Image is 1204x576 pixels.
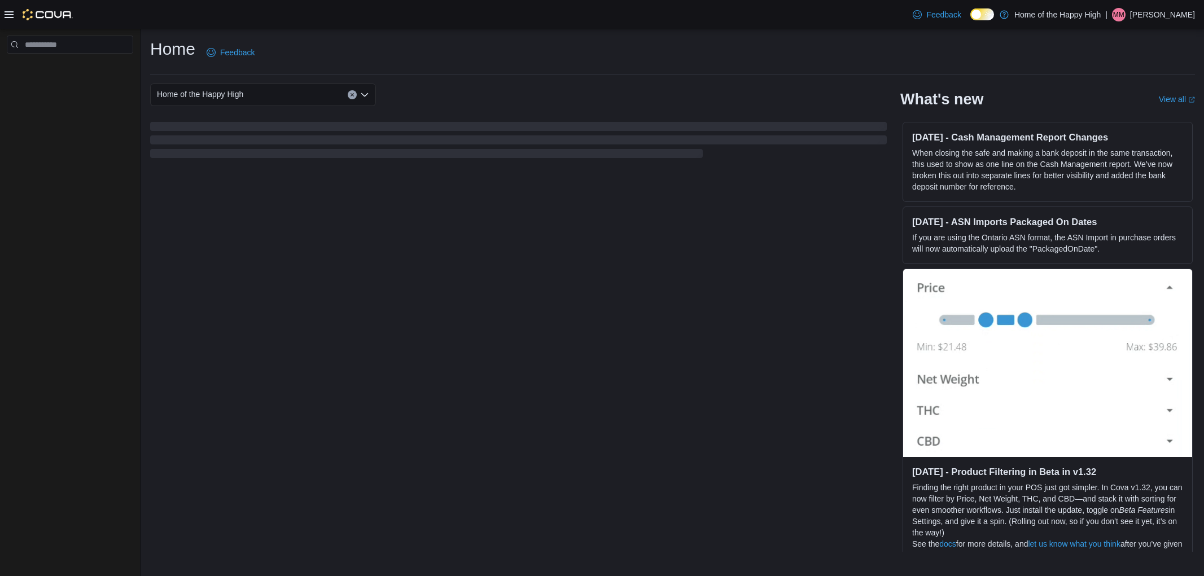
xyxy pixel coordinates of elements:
span: Home of the Happy High [157,87,243,101]
nav: Complex example [7,56,133,83]
p: [PERSON_NAME] [1130,8,1195,21]
h3: [DATE] - Cash Management Report Changes [912,131,1183,143]
p: Home of the Happy High [1014,8,1101,21]
h3: [DATE] - ASN Imports Packaged On Dates [912,216,1183,227]
a: View allExternal link [1159,95,1195,104]
img: Cova [23,9,73,20]
h1: Home [150,38,195,60]
span: Feedback [220,47,255,58]
a: let us know what you think [1028,539,1120,548]
p: Finding the right product in your POS just got simpler. In Cova v1.32, you can now filter by Pric... [912,482,1183,538]
h3: [DATE] - Product Filtering in Beta in v1.32 [912,466,1183,477]
p: If you are using the Ontario ASN format, the ASN Import in purchase orders will now automatically... [912,232,1183,254]
svg: External link [1188,96,1195,103]
p: See the for more details, and after you’ve given it a try. [912,538,1183,561]
button: Open list of options [360,90,369,99]
span: Loading [150,124,887,160]
span: MM [1113,8,1124,21]
p: | [1105,8,1107,21]
h2: What's new [900,90,983,108]
a: docs [939,539,956,548]
p: When closing the safe and making a bank deposit in the same transaction, this used to show as one... [912,147,1183,192]
span: Dark Mode [970,20,971,21]
button: Clear input [348,90,357,99]
a: Feedback [908,3,965,26]
a: Feedback [202,41,259,64]
input: Dark Mode [970,8,994,20]
em: Beta Features [1119,505,1169,515]
span: Feedback [926,9,961,20]
div: Megan Motter [1112,8,1126,21]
